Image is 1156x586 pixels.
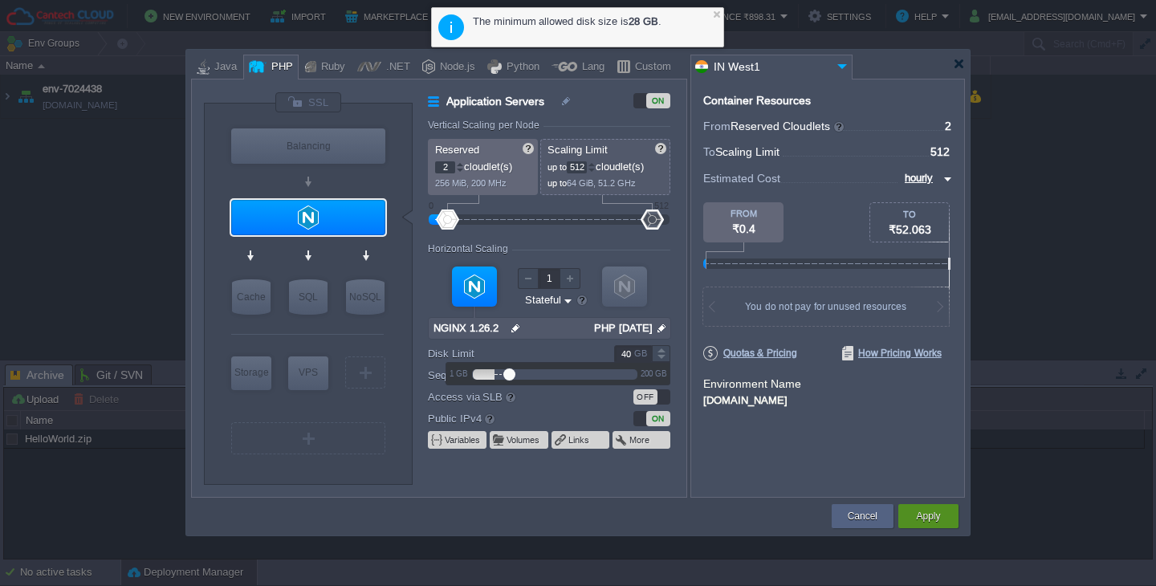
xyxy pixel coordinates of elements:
[231,128,385,164] div: Load Balancer
[289,279,328,315] div: SQL
[445,433,482,446] button: Variables
[703,169,780,187] span: Estimated Cost
[577,55,604,79] div: Lang
[646,93,670,108] div: ON
[232,279,271,315] div: Cache
[346,279,385,315] div: NoSQL
[633,389,657,405] div: OFF
[870,210,949,219] div: TO
[889,223,931,236] span: ₹52.063
[435,144,479,156] span: Reserved
[435,157,532,173] p: cloudlet(s)
[428,409,591,427] label: Public IPv4
[731,120,845,132] span: Reserved Cloudlets
[629,433,651,446] button: More
[732,222,755,235] span: ₹0.4
[703,120,731,132] span: From
[346,279,385,315] div: NoSQL Databases
[703,377,801,390] label: Environment Name
[945,120,951,132] span: 2
[267,55,293,79] div: PHP
[345,356,385,389] div: Create New Layer
[473,14,715,29] div: The minimum allowed disk size is .
[428,120,543,131] div: Vertical Scaling per Node
[842,346,942,360] span: How Pricing Works
[930,145,950,158] span: 512
[446,369,472,378] div: 1 GB
[428,243,512,254] div: Horizontal Scaling
[703,95,811,107] div: Container Resources
[547,144,608,156] span: Scaling Limit
[547,162,567,172] span: up to
[634,346,650,361] div: GB
[316,55,345,79] div: Ruby
[703,145,715,158] span: To
[646,411,670,426] div: ON
[231,422,385,454] div: Create New Layer
[703,209,784,218] div: FROM
[435,178,507,188] span: 256 MiB, 200 MHz
[435,55,475,79] div: Node.js
[568,433,591,446] button: Links
[428,366,591,384] label: Sequential restart delay
[703,392,952,406] div: [DOMAIN_NAME]
[715,145,779,158] span: Scaling Limit
[547,157,665,173] p: cloudlet(s)
[567,178,636,188] span: 64 GiB, 51.2 GHz
[231,356,271,389] div: Storage
[428,388,591,405] label: Access via SLB
[848,508,877,524] button: Cancel
[429,201,433,210] div: 0
[502,55,539,79] div: Python
[654,201,669,210] div: 512
[381,55,410,79] div: .NET
[231,356,271,390] div: Storage Containers
[703,346,797,360] span: Quotas & Pricing
[507,433,541,446] button: Volumes
[629,15,658,27] b: 28 GB
[547,178,567,188] span: up to
[428,345,591,362] label: Disk Limit
[916,508,940,524] button: Apply
[637,369,670,378] div: 200 GB
[210,55,237,79] div: Java
[630,55,671,79] div: Custom
[289,279,328,315] div: SQL Databases
[288,356,328,389] div: VPS
[288,356,328,390] div: Elastic VPS
[231,200,385,235] div: Application Servers
[231,128,385,164] div: Balancing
